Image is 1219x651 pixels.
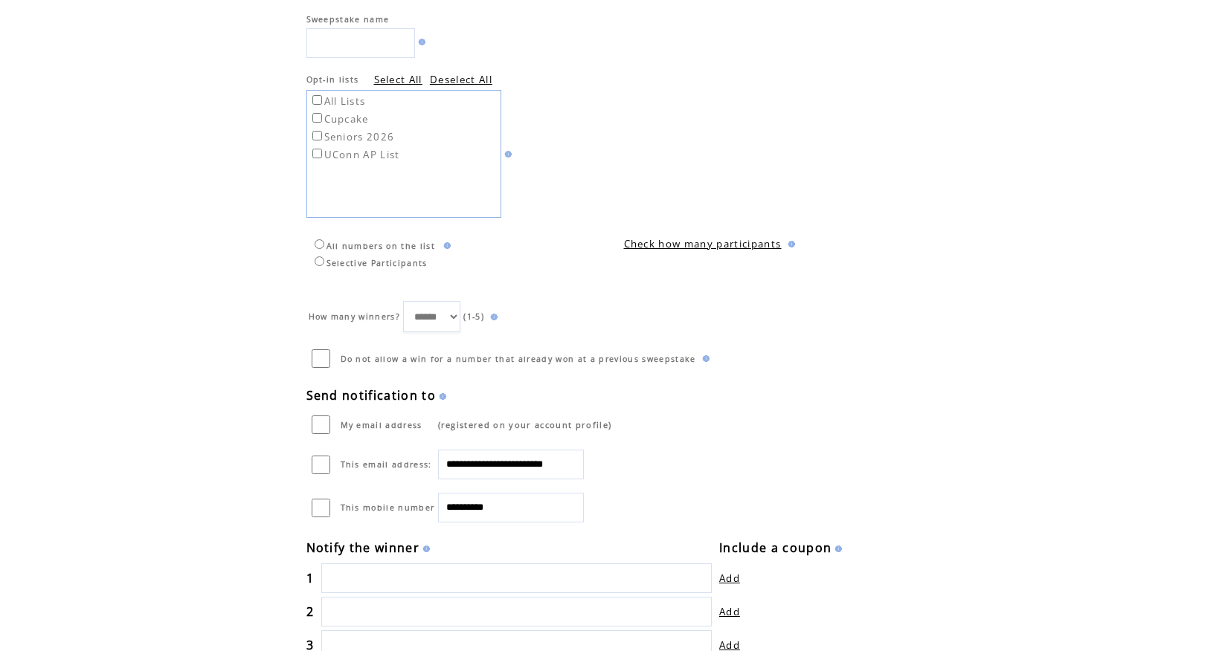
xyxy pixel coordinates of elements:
[341,420,422,430] span: My email address
[487,314,498,320] img: help.gif
[312,149,322,158] input: UConn AP List
[312,131,322,140] input: Seniors 2026
[306,540,420,556] span: Notify the winner
[436,393,446,400] img: help.gif
[309,130,395,143] label: Seniors 2026
[624,237,782,250] a: Check how many participants
[309,112,369,126] label: Cupcake
[312,95,322,105] input: All Lists
[341,354,696,364] span: Do not allow a win for a number that already won at a previous sweepstake
[315,239,324,249] input: All numbers on the list
[785,241,795,247] img: help.gif
[309,148,400,161] label: UConn AP List
[832,545,842,552] img: help.gif
[306,74,359,85] span: Opt-in lists
[309,311,401,322] span: How many winners?
[699,355,710,362] img: help.gif
[719,571,740,585] a: Add
[306,603,314,620] span: 2
[306,14,390,25] span: Sweepstake name
[311,241,436,251] label: All numbers on the list
[306,387,437,404] span: Send notification to
[341,502,435,513] span: This mobile number
[440,242,451,249] img: help.gif
[438,419,612,430] span: (registered on your account profile)
[430,73,492,86] a: Deselect All
[415,39,425,45] img: help.gif
[306,570,314,586] span: 1
[719,605,740,618] a: Add
[501,151,512,158] img: help.gif
[309,94,366,108] label: All Lists
[315,256,324,266] input: Selective Participants
[341,459,432,470] span: This email address:
[463,311,484,322] span: (1-5)
[312,113,322,123] input: Cupcake
[311,258,428,268] label: Selective Participants
[419,545,430,552] img: help.gif
[374,73,422,86] a: Select All
[719,540,832,556] span: Include a coupon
